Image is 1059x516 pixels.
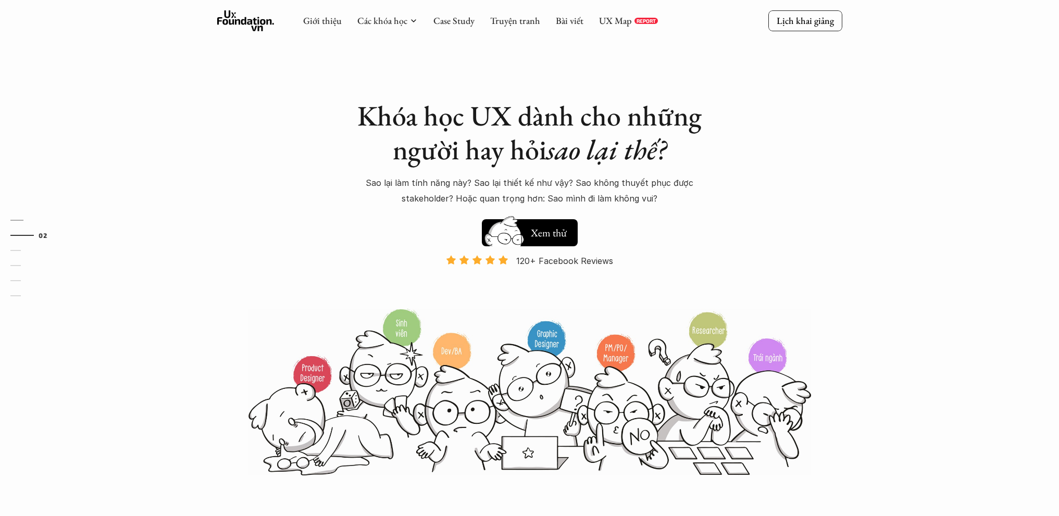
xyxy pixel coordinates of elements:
h1: Khóa học UX dành cho những người hay hỏi [347,99,712,167]
a: Giới thiệu [303,15,342,27]
a: REPORT [634,18,658,24]
h5: Xem thử [531,225,567,240]
a: Truyện tranh [490,15,540,27]
p: 120+ Facebook Reviews [516,253,613,269]
p: REPORT [637,18,656,24]
a: Lịch khai giảng [768,10,842,31]
a: Bài viết [556,15,583,27]
a: Xem thử [482,214,578,246]
a: Case Study [433,15,475,27]
a: Các khóa học [357,15,407,27]
a: UX Map [599,15,632,27]
p: Sao lại làm tính năng này? Sao lại thiết kế như vậy? Sao không thuyết phục được stakeholder? Hoặc... [347,175,712,207]
p: Lịch khai giảng [777,15,834,27]
a: 02 [10,229,60,242]
a: 120+ Facebook Reviews [437,255,622,307]
em: sao lại thế? [546,131,666,168]
strong: 02 [39,232,47,239]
